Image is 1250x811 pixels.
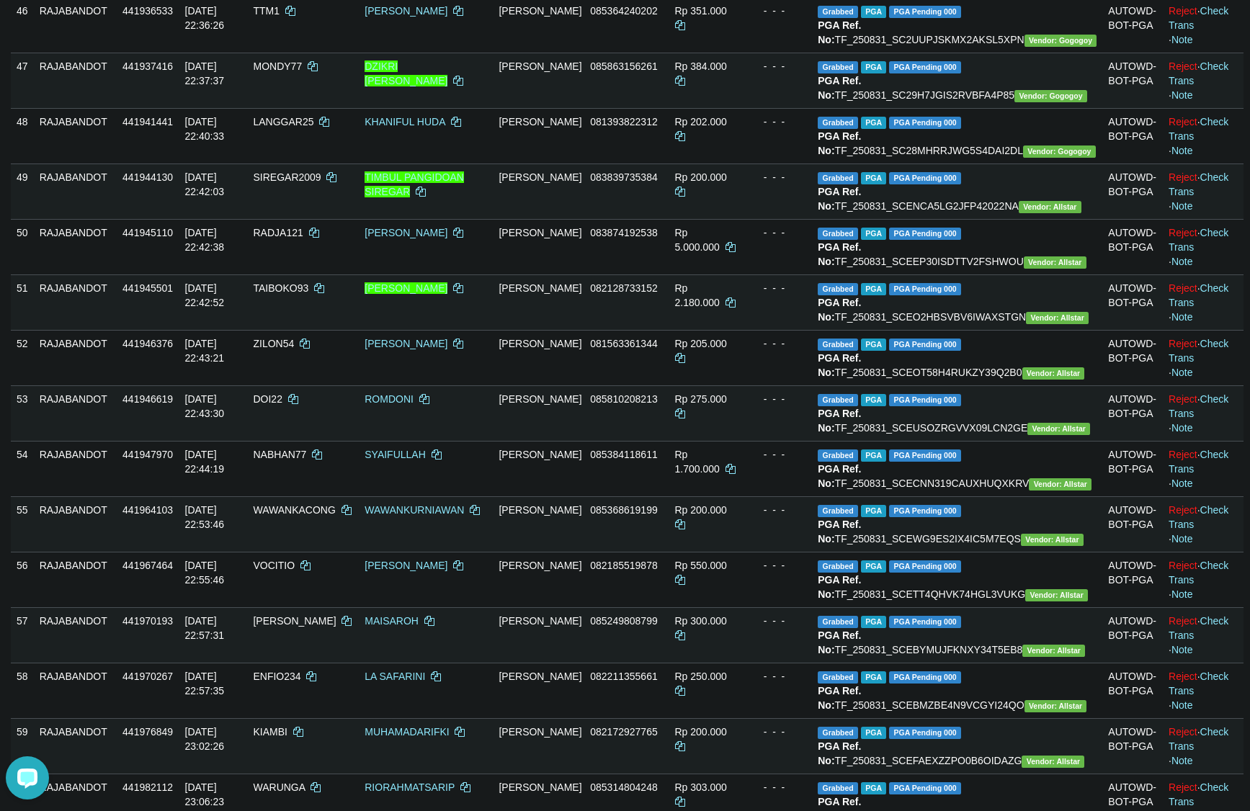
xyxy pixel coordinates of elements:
div: - - - [752,669,807,684]
span: [PERSON_NAME] [499,726,581,738]
span: Marked by adkedo [861,339,886,351]
span: [DATE] 22:37:37 [185,61,225,86]
span: Marked by adkedo [861,61,886,73]
span: 441946619 [122,393,173,405]
span: MONDY77 [253,61,302,72]
a: Check Trans [1169,560,1228,586]
span: 441967464 [122,560,173,571]
a: Reject [1169,671,1197,682]
span: [PERSON_NAME] [499,227,581,238]
span: Vendor URL: https://secure31.1velocity.biz [1022,367,1085,380]
span: [DATE] 22:53:46 [185,504,225,530]
td: AUTOWD-BOT-PGA [1102,274,1163,330]
td: 57 [11,607,34,663]
span: Copy 085863156261 to clipboard [590,61,657,72]
span: PGA Pending [889,505,961,517]
b: PGA Ref. No: [818,75,861,101]
td: TF_250831_SCEEP30ISDTTV2FSHWOU [812,219,1102,274]
div: - - - [752,447,807,462]
span: 441947970 [122,449,173,460]
span: Rp 200.000 [675,726,727,738]
b: PGA Ref. No: [818,463,861,489]
a: [PERSON_NAME] [365,282,447,294]
a: Reject [1169,393,1197,405]
a: Note [1171,699,1193,711]
div: - - - [752,558,807,573]
td: TF_250831_SCETT4QHVK74HGL3VUKG [812,552,1102,607]
span: Copy 082185519878 to clipboard [590,560,657,571]
span: [PERSON_NAME] [499,116,581,127]
span: [DATE] 22:44:19 [185,449,225,475]
td: 47 [11,53,34,108]
span: Vendor URL: https://secure2.1velocity.biz [1024,35,1097,47]
td: TF_250831_SC28MHRRJWG5S4DAI2DL [812,108,1102,163]
span: SIREGAR2009 [253,171,321,183]
a: Check Trans [1169,615,1228,641]
b: PGA Ref. No: [818,685,861,711]
span: Vendor URL: https://secure31.1velocity.biz [1026,312,1089,324]
a: Note [1171,311,1193,323]
a: WAWANKURNIAWAN [365,504,464,516]
a: Reject [1169,560,1197,571]
span: Vendor URL: https://secure31.1velocity.biz [1024,700,1087,712]
span: Copy 085364240202 to clipboard [590,5,657,17]
span: [DATE] 22:57:31 [185,615,225,641]
a: Note [1171,644,1193,655]
span: Vendor URL: https://secure31.1velocity.biz [1022,756,1084,768]
span: WAWANKACONG [253,504,335,516]
span: KIAMBI [253,726,287,738]
span: PGA Pending [889,228,961,240]
span: Copy 085249808799 to clipboard [590,615,657,627]
a: Check Trans [1169,338,1228,364]
td: · · [1163,607,1244,663]
td: · · [1163,496,1244,552]
span: Grabbed [818,671,858,684]
td: TF_250831_SCEBYMUJFKNXY34T5EB8 [812,607,1102,663]
span: [DATE] 22:36:26 [185,5,225,31]
span: Rp 550.000 [675,560,727,571]
td: AUTOWD-BOT-PGA [1102,552,1163,607]
span: NABHAN77 [253,449,306,460]
td: · · [1163,53,1244,108]
div: - - - [752,392,807,406]
td: TF_250831_SC29H7JGIS2RVBFA4P85 [812,53,1102,108]
b: PGA Ref. No: [818,519,861,545]
a: Reject [1169,781,1197,793]
a: Check Trans [1169,781,1228,807]
a: Note [1171,533,1193,545]
span: [PERSON_NAME] [499,393,581,405]
span: [DATE] 22:42:52 [185,282,225,308]
div: - - - [752,4,807,18]
a: Note [1171,367,1193,378]
span: Copy 083839735384 to clipboard [590,171,657,183]
span: PGA Pending [889,671,961,684]
a: Note [1171,256,1193,267]
span: DOI22 [253,393,282,405]
a: [PERSON_NAME] [365,5,447,17]
a: Check Trans [1169,282,1228,308]
a: Note [1171,145,1193,156]
b: PGA Ref. No: [818,297,861,323]
span: Grabbed [818,228,858,240]
div: - - - [752,225,807,240]
span: [PERSON_NAME] [499,671,581,682]
td: 59 [11,718,34,774]
span: Marked by adkaditya [861,505,886,517]
td: · · [1163,663,1244,718]
span: Grabbed [818,283,858,295]
a: Reject [1169,282,1197,294]
div: - - - [752,725,807,739]
span: Marked by adkaditya [861,671,886,684]
td: · · [1163,441,1244,496]
a: RIORAHMATSARIP [365,781,455,793]
td: TF_250831_SCECNN319CAUXHUQXKRV [812,441,1102,496]
span: [PERSON_NAME] [499,338,581,349]
span: RADJA121 [253,227,303,238]
div: - - - [752,115,807,129]
td: RAJABANDOT [34,274,117,330]
a: Reject [1169,615,1197,627]
td: RAJABANDOT [34,718,117,774]
span: PGA Pending [889,449,961,462]
span: [PERSON_NAME] [499,5,581,17]
a: DZIKRI [PERSON_NAME] [365,61,447,86]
